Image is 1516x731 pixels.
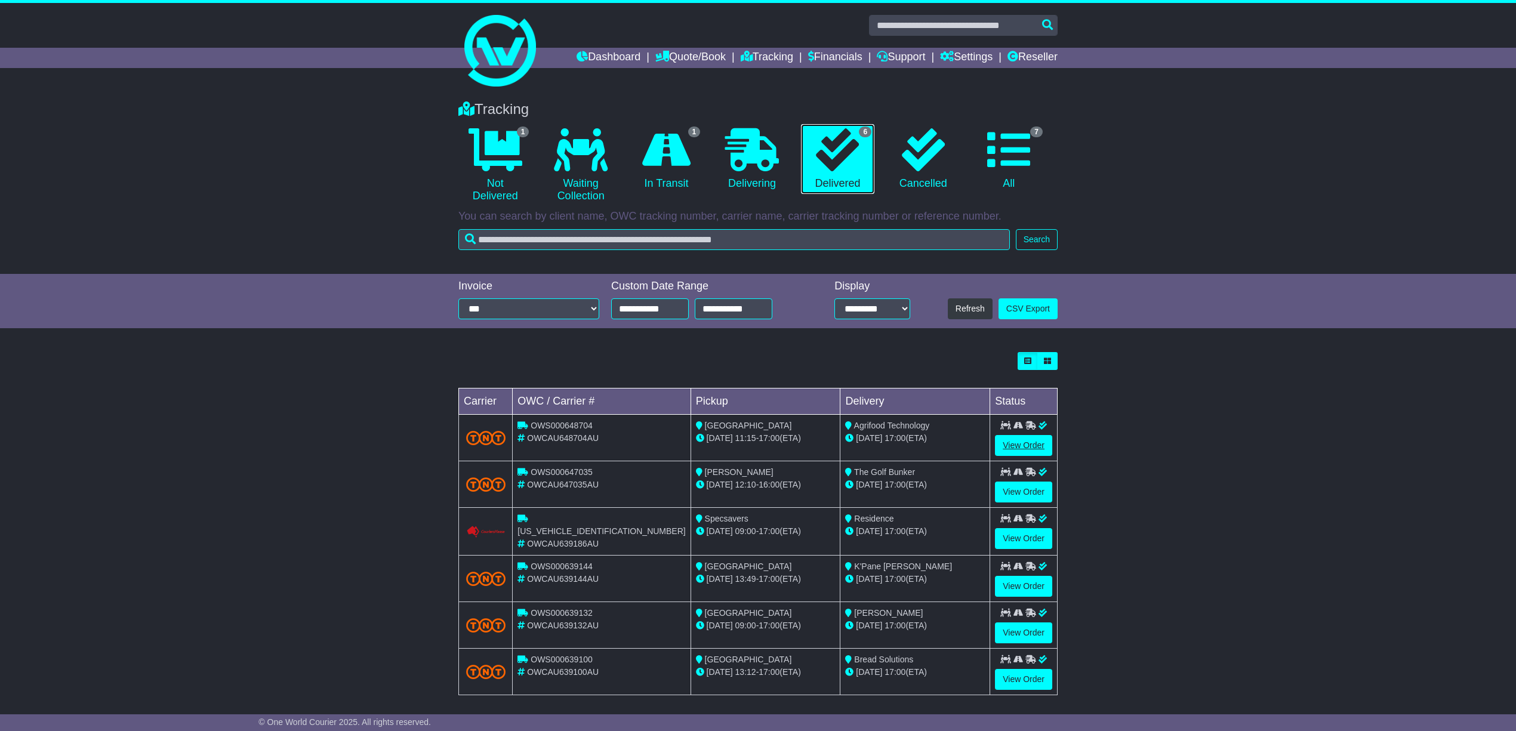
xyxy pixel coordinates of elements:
[705,467,774,477] span: [PERSON_NAME]
[735,667,756,677] span: 13:12
[691,388,840,415] td: Pickup
[707,526,733,536] span: [DATE]
[759,526,779,536] span: 17:00
[527,480,599,489] span: OWCAU647035AU
[577,48,640,68] a: Dashboard
[531,655,593,664] span: OWS000639100
[995,622,1052,643] a: View Order
[859,127,871,137] span: 6
[707,667,733,677] span: [DATE]
[527,621,599,630] span: OWCAU639132AU
[759,667,779,677] span: 17:00
[466,572,506,586] img: TNT_Domestic.png
[466,431,506,445] img: TNT_Domestic.png
[527,574,599,584] span: OWCAU639144AU
[840,388,990,415] td: Delivery
[544,124,617,207] a: Waiting Collection
[856,667,882,677] span: [DATE]
[735,433,756,443] span: 11:15
[885,433,905,443] span: 17:00
[707,621,733,630] span: [DATE]
[990,388,1058,415] td: Status
[688,127,701,137] span: 1
[531,421,593,430] span: OWS000648704
[885,526,905,536] span: 17:00
[452,101,1064,118] div: Tracking
[707,574,733,584] span: [DATE]
[1030,127,1043,137] span: 7
[1016,229,1058,250] button: Search
[707,433,733,443] span: [DATE]
[885,480,905,489] span: 17:00
[856,574,882,584] span: [DATE]
[630,124,703,195] a: 1 In Transit
[854,467,915,477] span: The Golf Bunker
[735,621,756,630] span: 09:00
[856,621,882,630] span: [DATE]
[458,124,532,207] a: 1 Not Delivered
[940,48,993,68] a: Settings
[655,48,726,68] a: Quote/Book
[759,433,779,443] span: 17:00
[801,124,874,195] a: 6 Delivered
[759,574,779,584] span: 17:00
[854,655,913,664] span: Bread Solutions
[972,124,1046,195] a: 7 All
[735,526,756,536] span: 09:00
[854,608,923,618] span: [PERSON_NAME]
[466,618,506,633] img: TNT_Domestic.png
[715,124,788,195] a: Delivering
[458,280,599,293] div: Invoice
[759,621,779,630] span: 17:00
[517,526,685,536] span: [US_VEHICLE_IDENTIFICATION_NUMBER]
[995,528,1052,549] a: View Order
[995,435,1052,456] a: View Order
[948,298,993,319] button: Refresh
[527,667,599,677] span: OWCAU639100AU
[696,619,836,632] div: - (ETA)
[696,479,836,491] div: - (ETA)
[696,666,836,678] div: - (ETA)
[705,514,748,523] span: Specsavers
[705,608,792,618] span: [GEOGRAPHIC_DATA]
[845,525,985,538] div: (ETA)
[856,526,882,536] span: [DATE]
[531,562,593,571] span: OWS000639144
[854,562,952,571] span: K'Pane [PERSON_NAME]
[885,667,905,677] span: 17:00
[856,480,882,489] span: [DATE]
[705,421,792,430] span: [GEOGRAPHIC_DATA]
[741,48,793,68] a: Tracking
[705,562,792,571] span: [GEOGRAPHIC_DATA]
[845,619,985,632] div: (ETA)
[999,298,1058,319] a: CSV Export
[527,539,599,548] span: OWCAU639186AU
[845,573,985,585] div: (ETA)
[517,127,529,137] span: 1
[527,433,599,443] span: OWCAU648704AU
[696,573,836,585] div: - (ETA)
[696,525,836,538] div: - (ETA)
[856,433,882,443] span: [DATE]
[995,482,1052,502] a: View Order
[834,280,910,293] div: Display
[466,526,506,538] img: Couriers_Please.png
[707,480,733,489] span: [DATE]
[705,655,792,664] span: [GEOGRAPHIC_DATA]
[1007,48,1058,68] a: Reseller
[759,480,779,489] span: 16:00
[531,467,593,477] span: OWS000647035
[808,48,862,68] a: Financials
[459,388,513,415] td: Carrier
[885,621,905,630] span: 17:00
[995,576,1052,597] a: View Order
[531,608,593,618] span: OWS000639132
[845,479,985,491] div: (ETA)
[995,669,1052,690] a: View Order
[513,388,691,415] td: OWC / Carrier #
[854,421,930,430] span: Agrifood Technology
[845,432,985,445] div: (ETA)
[885,574,905,584] span: 17:00
[877,48,925,68] a: Support
[735,480,756,489] span: 12:10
